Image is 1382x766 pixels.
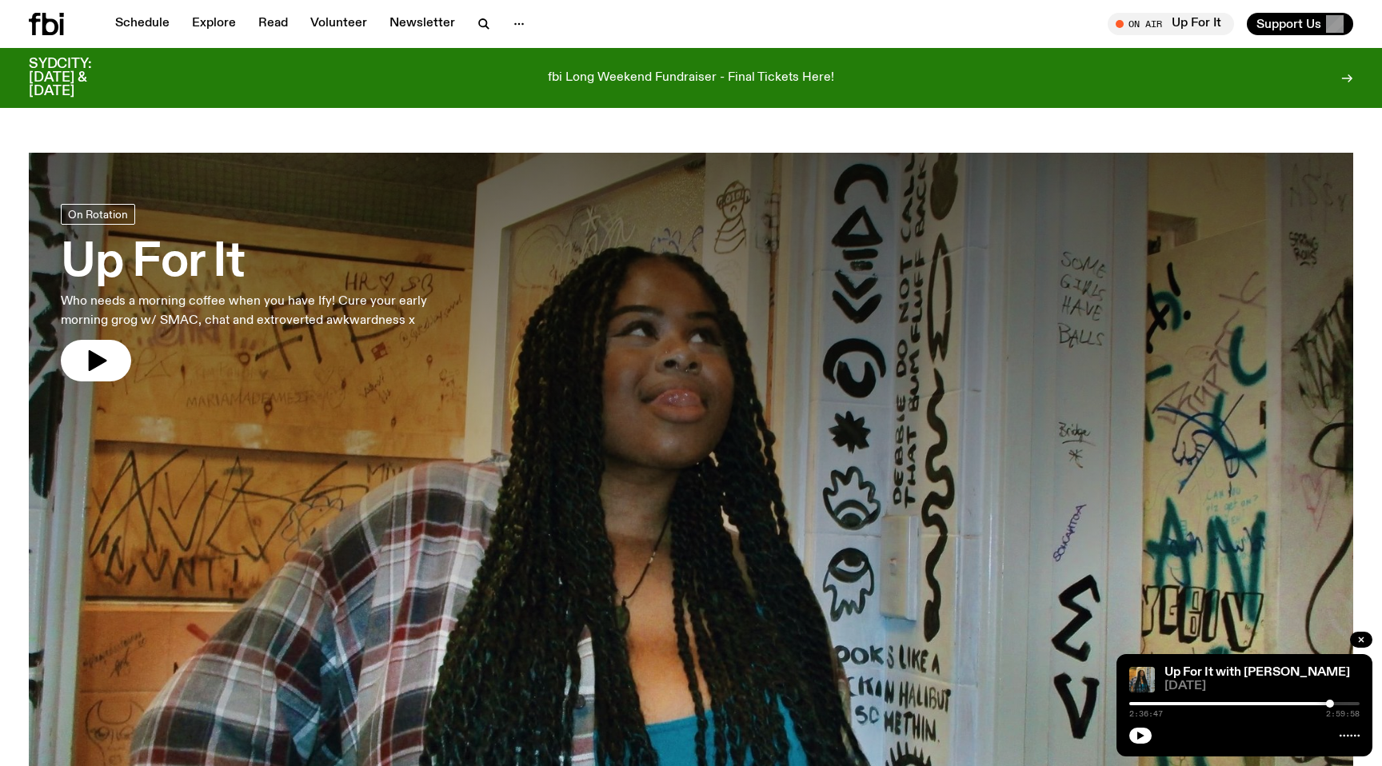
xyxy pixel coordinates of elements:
[1164,680,1360,692] span: [DATE]
[1247,13,1353,35] button: Support Us
[548,71,834,86] p: fbi Long Weekend Fundraiser - Final Tickets Here!
[61,204,470,381] a: Up For ItWho needs a morning coffee when you have Ify! Cure your early morning grog w/ SMAC, chat...
[61,241,470,285] h3: Up For It
[68,209,128,221] span: On Rotation
[61,292,470,330] p: Who needs a morning coffee when you have Ify! Cure your early morning grog w/ SMAC, chat and extr...
[182,13,246,35] a: Explore
[249,13,298,35] a: Read
[380,13,465,35] a: Newsletter
[1108,13,1234,35] button: On AirUp For It
[29,58,131,98] h3: SYDCITY: [DATE] & [DATE]
[1256,17,1321,31] span: Support Us
[61,204,135,225] a: On Rotation
[1326,710,1360,718] span: 2:59:58
[1164,666,1350,679] a: Up For It with [PERSON_NAME]
[301,13,377,35] a: Volunteer
[1129,667,1155,692] img: Ify - a Brown Skin girl with black braided twists, looking up to the side with her tongue stickin...
[106,13,179,35] a: Schedule
[1129,710,1163,718] span: 2:36:47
